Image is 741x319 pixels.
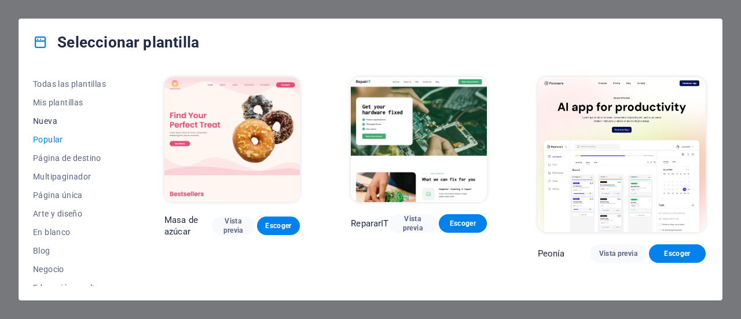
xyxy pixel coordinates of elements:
button: Escoger [257,217,300,235]
font: Vista previa [223,217,243,234]
button: Escoger [439,214,487,233]
button: Vista previa [389,214,437,233]
button: Multipaginador [33,167,113,186]
button: Vista previa [590,244,647,263]
button: Blog [33,241,113,260]
font: Masa de azúcar [164,215,198,237]
font: Multipaginador [33,172,91,181]
font: Vista previa [403,215,423,232]
button: Educación y cultura [33,278,113,297]
font: Blog [33,246,50,255]
button: Página única [33,186,113,204]
img: RepararIT [351,77,486,202]
button: Todas las plantillas [33,75,113,93]
font: Peonía [538,248,565,259]
span: Todas las plantillas [33,79,113,89]
button: Nueva [33,112,113,130]
button: En blanco [33,223,113,241]
font: Negocio [33,265,64,274]
button: Popular [33,130,113,149]
button: Vista previa [212,217,255,235]
font: Página de destino [33,153,101,163]
font: Popular [33,135,63,144]
span: Nueva [33,116,113,126]
span: Educación y cultura [33,283,113,292]
img: Peonía [538,77,706,232]
font: RepararIT [351,218,388,229]
span: Mis plantillas [33,98,113,107]
font: Escoger [664,250,690,258]
button: Escoger [649,244,706,263]
span: En blanco [33,228,113,237]
h4: Seleccionar plantilla [33,33,199,52]
button: Mis plantillas [33,93,113,112]
button: Negocio [33,260,113,278]
img: Masa de azúcar [164,77,300,202]
span: Arte y diseño [33,209,113,218]
font: Vista previa [599,250,637,258]
font: Escoger [265,222,291,230]
button: Arte y diseño [33,204,113,223]
button: Página de destino [33,149,113,167]
font: Página única [33,190,83,200]
font: Escoger [450,219,476,228]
